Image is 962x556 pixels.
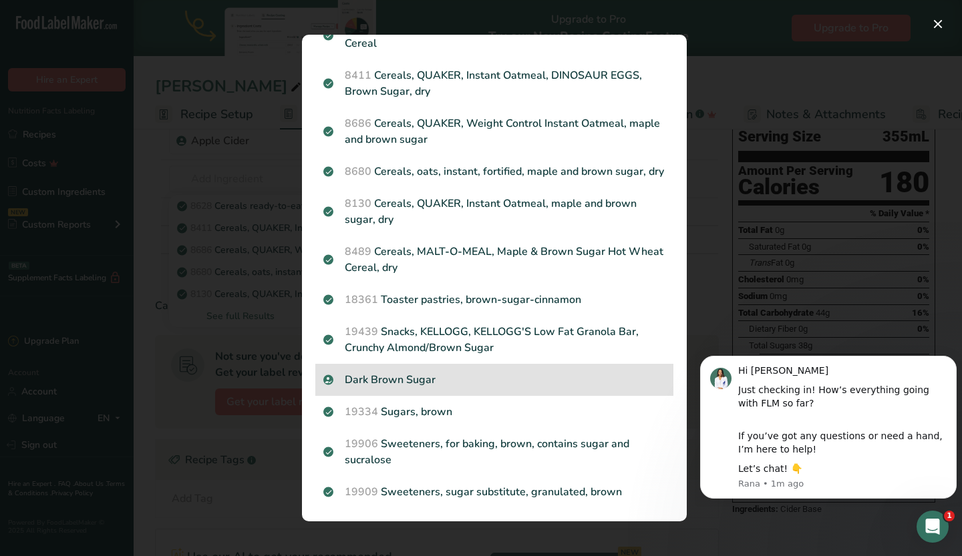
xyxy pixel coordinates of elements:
p: Cereals, QUAKER, Weight Control Instant Oatmeal, maple and brown sugar [323,115,665,148]
span: 19439 [345,324,378,339]
p: Snacks, KELLOGG, KELLOGG'S Low Fat Granola Bar, Crunchy Almond/Brown Sugar [323,324,665,356]
p: Cereals, oats, instant, fortified, maple and brown sugar, dry [323,164,665,180]
span: 19909 [345,485,378,499]
span: 19906 [345,437,378,451]
span: 8411 [345,68,371,83]
p: Toaster pastries, brown-sugar-cinnamon [323,292,665,308]
p: Sweeteners, for baking, brown, contains sugar and sucralose [323,436,665,468]
span: 8489 [345,244,371,259]
p: Dark Brown Sugar [323,372,665,388]
p: Cereals, QUAKER, Instant Oatmeal, DINOSAUR EGGS, Brown Sugar, dry [323,67,665,99]
p: Cereals ready-to-eat, QUAKER, Maple Brown Sugar LIFE Cereal [323,19,665,51]
p: Sweeteners, sugar substitute, granulated, brown [323,484,665,500]
span: 19334 [345,404,378,419]
p: Cereals, QUAKER, Instant Oatmeal, maple and brown sugar, dry [323,196,665,228]
span: 8686 [345,116,371,131]
p: Sugars, brown [323,404,665,420]
p: Cereals, MALT-O-MEAL, Maple & Brown Sugar Hot Wheat Cereal, dry [323,244,665,276]
span: 8130 [345,196,371,211]
span: 18361 [345,292,378,307]
iframe: Intercom live chat [917,511,949,543]
span: 1 [944,511,955,521]
iframe: Intercom notifications message [695,344,962,507]
span: 8680 [345,164,371,179]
